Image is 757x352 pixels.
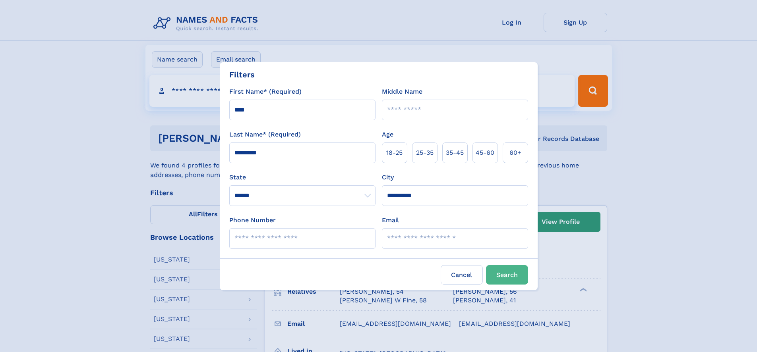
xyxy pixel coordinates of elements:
button: Search [486,265,528,285]
span: 45‑60 [476,148,494,158]
span: 25‑35 [416,148,434,158]
label: Middle Name [382,87,422,96]
label: Last Name* (Required) [229,130,301,139]
div: Filters [229,69,255,81]
label: Phone Number [229,215,276,225]
label: Age [382,130,393,139]
span: 18‑25 [386,148,403,158]
span: 60+ [509,148,521,158]
label: Cancel [441,265,483,285]
label: First Name* (Required) [229,87,302,96]
label: State [229,173,376,182]
span: 35‑45 [446,148,464,158]
label: Email [382,215,399,225]
label: City [382,173,394,182]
